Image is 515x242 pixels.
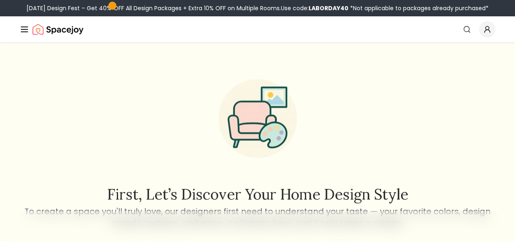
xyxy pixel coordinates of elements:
[33,21,83,38] a: Spacejoy
[23,206,492,229] p: To create a space you'll truly love, our designers first need to understand your taste — your fav...
[348,4,489,12] span: *Not applicable to packages already purchased*
[33,21,83,38] img: Spacejoy Logo
[23,186,492,202] h2: First, let’s discover your home design style
[309,4,348,12] b: LABORDAY40
[26,4,489,12] div: [DATE] Design Fest – Get 40% OFF All Design Packages + Extra 10% OFF on Multiple Rooms.
[206,67,310,171] img: Start Style Quiz Illustration
[20,16,495,42] nav: Global
[281,4,348,12] span: Use code:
